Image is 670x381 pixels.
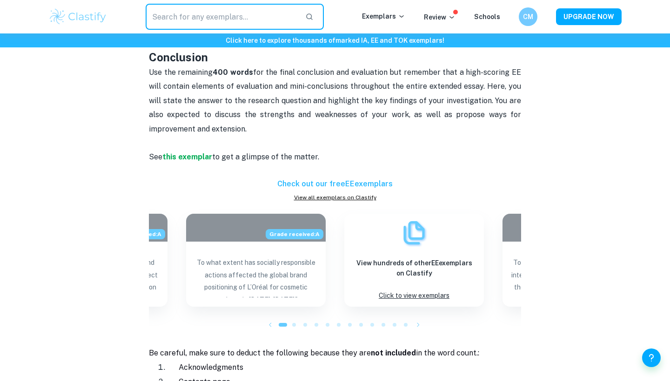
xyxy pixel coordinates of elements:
strong: 400 words [213,68,253,77]
a: this exemplar [162,152,212,161]
span: Acknowledgments [179,363,243,372]
p: To what extent has Slovak government intervention been successful in reducing the negative extern... [510,256,635,297]
span: Be careful, make sure to deduct the following because they are in the word count.: [149,348,479,357]
h6: CM [523,12,534,22]
input: Search for any exemplars... [146,4,298,30]
p: Click to view exemplars [379,289,449,302]
span: Grade received: A [266,229,323,239]
h3: Conclusion [149,32,521,66]
img: Clastify logo [48,7,107,26]
a: Schools [474,13,500,20]
p: Use the remaining for the final conclusion and evaluation but remember that a high-scoring EE wil... [149,66,521,178]
h6: Click here to explore thousands of marked IA, EE and TOK exemplars ! [2,35,668,46]
p: Review [424,12,456,22]
a: Blog exemplar: To what extent has socially responsible Grade received:ATo what extent has sociall... [186,214,326,307]
a: ExemplarsView hundreds of otherEEexemplars on ClastifyClick to view exemplars [344,214,484,307]
h6: Check out our free EE exemplars [149,178,521,190]
button: UPGRADE NOW [556,8,622,25]
h6: View hundreds of other EE exemplars on Clastify [352,258,476,278]
a: Blog exemplar: To what extent has Slovak government intTo what extent has Slovak government inter... [502,214,642,307]
p: Exemplars [362,11,405,21]
p: To what extent has socially responsible actions affected the global brand positioning of L’Oréal ... [194,256,318,297]
button: CM [519,7,537,26]
button: Help and Feedback [642,348,661,367]
strong: not included [371,348,416,357]
a: View all exemplars on Clastify [149,193,521,202]
img: Exemplars [400,219,428,247]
